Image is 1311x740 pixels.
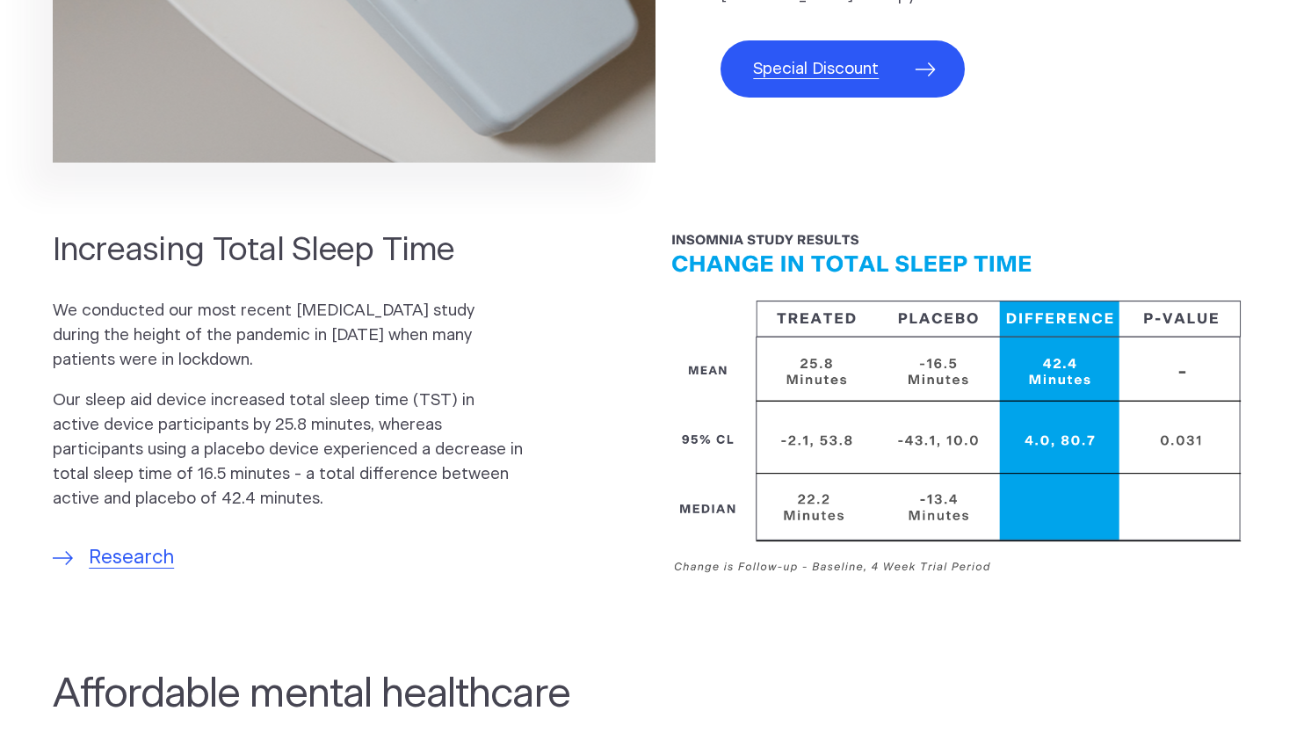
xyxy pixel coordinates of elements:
span: Research [89,544,174,573]
p: Our sleep aid device increased total sleep time (TST) in active device participants by 25.8 minut... [53,388,525,511]
a: Research [53,544,175,573]
p: We conducted our most recent [MEDICAL_DATA] study during the height of the pandemic in [DATE] whe... [53,299,525,373]
h2: Increasing Total Sleep Time [53,229,525,272]
a: Special Discount [721,40,964,98]
span: Special Discount [753,57,879,82]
